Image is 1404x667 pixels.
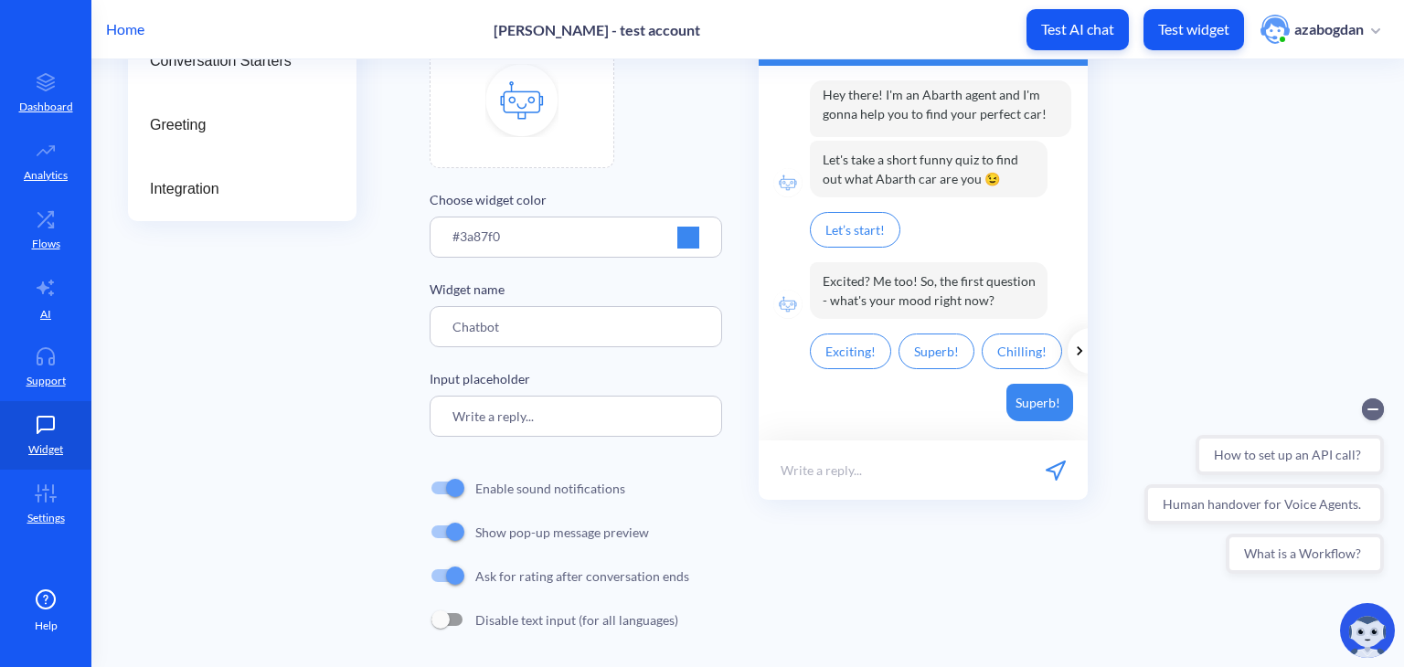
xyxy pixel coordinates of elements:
[475,610,678,630] p: Disable text input (for all languages)
[1260,15,1290,44] img: user photo
[1026,9,1129,50] button: Test AI chat
[810,262,1048,319] p: Excited? Me too! So, the first question - what's your mood right now?
[88,146,246,186] button: What is a Workflow?
[128,157,356,221] a: Integration
[810,212,900,248] p: Let’s start!
[430,280,722,299] p: Widget name
[982,333,1062,369] p: Chilling!
[150,114,320,136] span: Greeting
[810,80,1071,137] p: Hey there! I'm an Abarth agent and I'm gonna help you to find your perfect car!
[494,21,700,38] p: [PERSON_NAME] - test account
[430,190,722,209] p: Choose widget color
[27,510,65,526] p: Settings
[58,48,246,88] button: How to set up an API call?
[40,306,51,323] p: AI
[475,566,689,586] p: Ask for rating after conversation ends
[150,178,320,200] span: Integration
[19,99,73,115] p: Dashboard
[430,396,722,437] input: Write your reply
[32,236,60,252] p: Flows
[485,64,558,137] img: file
[1340,603,1395,658] img: copilot-icon.svg
[430,306,722,347] input: Agent
[899,333,974,369] p: Superb!
[24,167,68,184] p: Analytics
[35,618,58,634] span: Help
[1041,20,1114,38] p: Test AI chat
[475,523,649,542] p: Show pop-up message preview
[106,18,144,40] p: Home
[773,290,803,319] img: logo
[773,168,803,197] img: logo
[27,373,66,389] p: Support
[28,441,63,458] p: Widget
[1143,9,1244,50] button: Test widget
[128,93,356,157] a: Greeting
[150,50,320,72] span: Conversation Starters
[6,97,246,137] button: Human handover for Voice Agents.
[810,141,1048,197] p: Let's take a short funny quiz to find out what Abarth car are you 😉
[1006,384,1073,421] p: Superb!
[475,479,625,498] p: Enable sound notifications
[224,11,246,33] button: Collapse conversation starters
[452,227,500,246] p: #3a87f0
[128,29,356,93] a: Conversation Starters
[1251,13,1389,46] button: user photoazabogdan
[430,369,722,388] p: Input placeholder
[1294,19,1364,39] p: azabogdan
[810,333,891,369] p: Exciting!
[1158,20,1229,38] p: Test widget
[781,461,862,480] p: Write a reply...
